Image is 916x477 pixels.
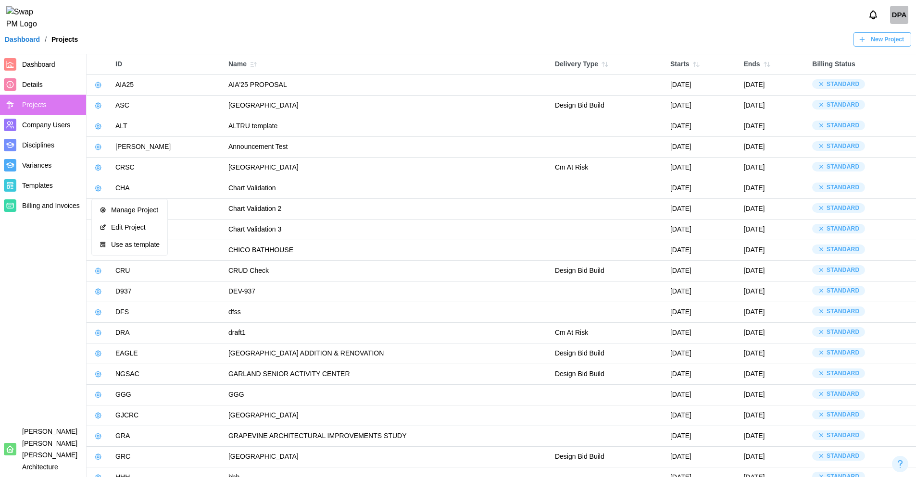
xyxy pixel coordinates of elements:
td: [DATE] [739,343,807,364]
td: [PERSON_NAME] [111,137,224,158]
button: View Project [91,140,105,154]
td: [DATE] [665,178,739,199]
span: [PERSON_NAME] [PERSON_NAME] [PERSON_NAME] Architecture [22,428,77,471]
button: Notifications [865,7,881,23]
td: CRUD Check [224,261,550,281]
td: AIA'25 PROPOSAL [224,75,550,96]
td: Design Bid Build [550,364,665,385]
button: View Project [91,285,105,298]
div: Standard [827,328,859,337]
div: Name [228,58,545,71]
td: Announcement Test [224,137,550,158]
button: View Project [91,450,105,464]
td: Chart Validation 2 [224,199,550,220]
td: ALT [111,116,224,137]
td: [DATE] [739,220,807,240]
span: Dashboard [22,61,55,68]
div: Standard [827,204,859,213]
td: [DATE] [739,261,807,281]
a: Daud Platform admin [890,6,908,24]
td: [DATE] [739,302,807,323]
button: View Project [91,120,105,133]
button: View Project [91,78,105,92]
td: [DATE] [739,323,807,343]
td: draft1 [224,323,550,343]
td: [DATE] [739,158,807,178]
td: CRU [111,261,224,281]
td: [DATE] [739,240,807,261]
span: New Project [871,33,904,46]
span: Details [22,81,43,88]
div: Billing Status [812,59,911,70]
td: dfss [224,302,550,323]
td: Cm At Risk [550,158,665,178]
div: Standard [827,286,859,295]
td: Design Bid Build [550,343,665,364]
td: [DATE] [739,364,807,385]
div: Standard [827,307,859,316]
div: Manage Project [111,206,160,214]
a: New Project [853,32,911,47]
div: Standard [827,410,859,419]
td: [DATE] [665,158,739,178]
button: View Project [91,388,105,402]
td: CV2 [111,199,224,220]
td: [GEOGRAPHIC_DATA] ADDITION & RENOVATION [224,343,550,364]
div: Standard [827,121,859,130]
button: View Project [91,347,105,360]
td: [DATE] [665,323,739,343]
div: Standard [827,390,859,399]
td: GGG [224,385,550,405]
td: [DATE] [665,426,739,447]
div: Edit Project [111,223,160,231]
td: Chart Validation [224,178,550,199]
td: [GEOGRAPHIC_DATA] [224,158,550,178]
td: [DATE] [665,96,739,116]
td: ASC [111,96,224,116]
span: Billing and Invoices [22,202,80,209]
td: DEV-937 [224,281,550,302]
td: [DATE] [665,405,739,426]
td: [DATE] [665,302,739,323]
div: Projects [51,36,78,43]
button: View Project [91,99,105,112]
td: GJCRC [111,405,224,426]
td: GARLAND SENIOR ACTIVITY CENTER [224,364,550,385]
a: Dashboard [5,36,40,43]
td: [DATE] [739,426,807,447]
td: [DATE] [665,199,739,220]
td: Chart Validation 3 [224,220,550,240]
td: Design Bid Build [550,447,665,467]
div: Ends [743,58,803,71]
td: ALTRU template [224,116,550,137]
td: D937 [111,281,224,302]
td: [DATE] [665,137,739,158]
div: Standard [827,266,859,275]
td: EAGLE [111,343,224,364]
div: Standard [827,224,859,233]
div: Standard [827,452,859,461]
td: [DATE] [665,240,739,261]
td: [DATE] [665,261,739,281]
td: [DATE] [739,116,807,137]
button: View Project [91,182,105,195]
td: [DATE] [739,199,807,220]
span: Variances [22,161,51,169]
td: [DATE] [739,405,807,426]
td: DRA [111,323,224,343]
button: View Project [91,161,105,174]
td: [DATE] [665,281,739,302]
td: [DATE] [665,364,739,385]
div: ID [115,59,219,70]
button: View Project [91,326,105,340]
div: Standard [827,369,859,378]
td: [DATE] [739,137,807,158]
span: Disciplines [22,141,54,149]
td: DFS [111,302,224,323]
div: Standard [827,348,859,357]
td: [DATE] [665,385,739,405]
button: View Project [91,367,105,381]
span: Company Users [22,121,70,129]
div: View Project [91,199,168,256]
span: Templates [22,182,53,189]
